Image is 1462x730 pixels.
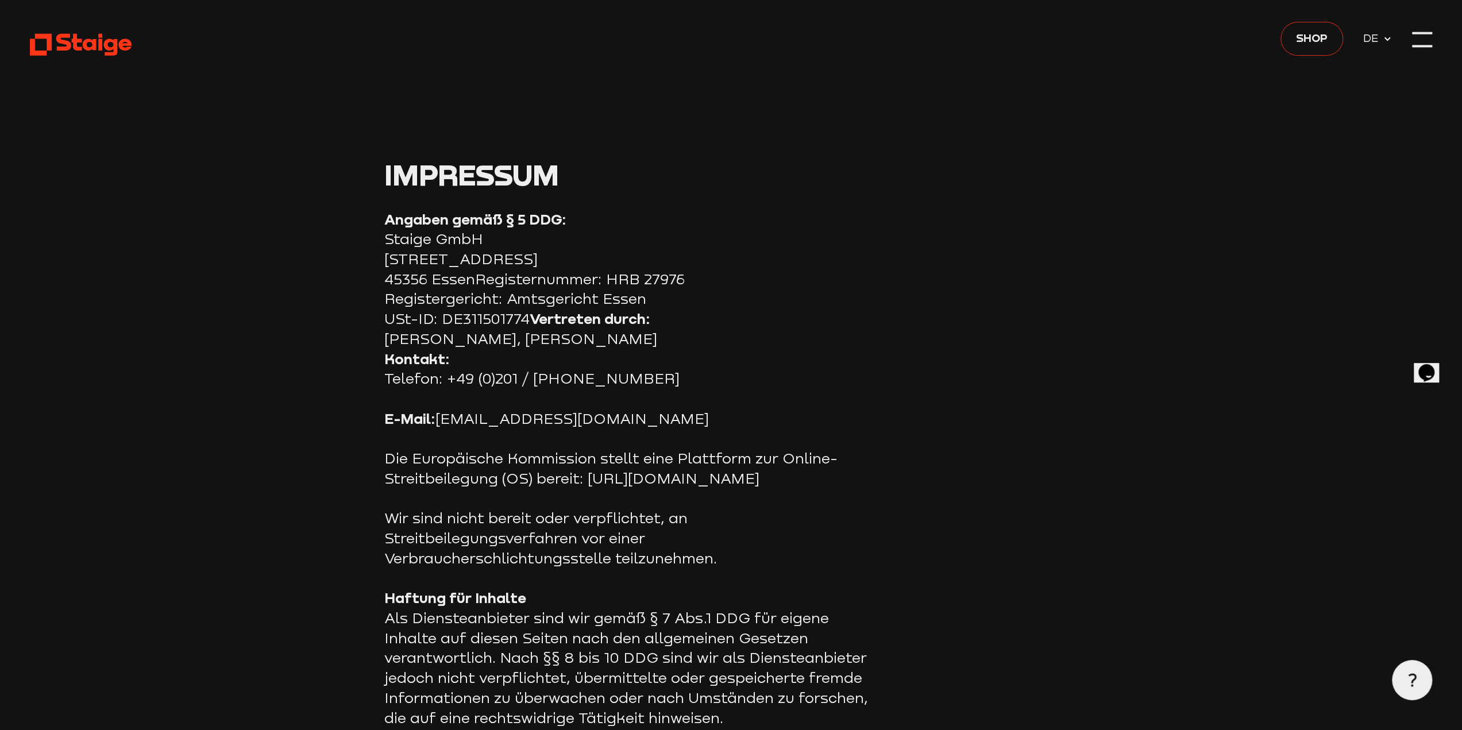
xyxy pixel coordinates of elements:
span: Impressum [384,157,559,192]
iframe: chat widget [1414,348,1451,383]
span: DE [1363,29,1383,47]
strong: Haftung für Inhalte [384,589,526,607]
p: [EMAIL_ADDRESS][DOMAIN_NAME] [384,409,873,429]
a: Shop [1280,22,1343,55]
strong: E-Mail: [384,410,435,427]
span: Shop [1296,29,1328,47]
strong: Angaben gemäß § 5 DDG: [384,210,566,228]
p: Wir sind nicht bereit oder verpflichtet, an Streitbeilegungsverfahren vor einer Verbraucherschlic... [384,508,873,568]
p: Telefon: +49 (0)201 / [PHONE_NUMBER] [384,349,873,389]
p: Als Diensteanbieter sind wir gemäß § 7 Abs.1 DDG für eigene Inhalte auf diesen Seiten nach den al... [384,588,873,728]
strong: Vertreten durch: [530,310,650,327]
strong: Kontakt: [384,350,450,368]
p: Die Europäische Kommission stellt eine Plattform zur Online-Streitbeilegung (OS) bereit: [URL][DO... [384,449,873,488]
